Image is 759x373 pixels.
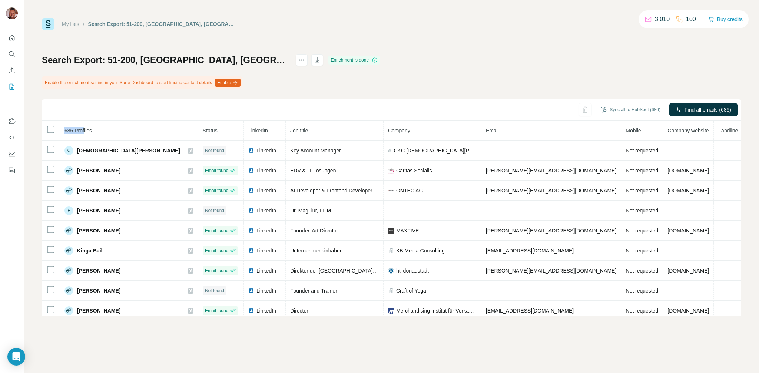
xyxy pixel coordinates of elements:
img: LinkedIn logo [248,168,254,174]
span: Direktor der [GEOGRAPHIC_DATA] / [GEOGRAPHIC_DATA] [290,268,431,274]
span: LinkedIn [256,187,276,194]
span: LinkedIn [256,287,276,294]
span: [PERSON_NAME][EMAIL_ADDRESS][DOMAIN_NAME] [486,188,616,194]
span: Founder, Art Director [290,228,338,234]
div: C [64,146,73,155]
span: [DOMAIN_NAME] [667,188,709,194]
button: Sync all to HubSpot (686) [596,104,666,115]
span: Mobile [626,128,641,133]
img: LinkedIn logo [248,288,254,294]
span: Craft of Yoga [396,287,426,294]
span: Not requested [626,168,658,174]
span: Company [388,128,410,133]
span: Not requested [626,188,658,194]
img: LinkedIn logo [248,228,254,234]
span: Kinga Bail [77,247,102,254]
button: Buy credits [708,14,743,24]
p: 3,010 [655,15,670,24]
span: [DOMAIN_NAME] [667,268,709,274]
span: [PERSON_NAME][EMAIL_ADDRESS][DOMAIN_NAME] [486,168,616,174]
span: [DEMOGRAPHIC_DATA][PERSON_NAME] [77,147,180,154]
button: Use Surfe on LinkedIn [6,115,18,128]
span: CKC [DEMOGRAPHIC_DATA][PERSON_NAME] Consulting [394,147,476,154]
img: company-logo [388,268,394,274]
span: Email found [205,167,228,174]
span: EDV & IT Lösungen [290,168,336,174]
span: Email [486,128,499,133]
img: LinkedIn logo [248,268,254,274]
img: LinkedIn logo [248,248,254,254]
img: Avatar [64,286,73,295]
span: LinkedIn [248,128,268,133]
span: Dr. Mag. iur, LL.M. [290,208,332,214]
span: Not requested [626,288,658,294]
span: Email found [205,247,228,254]
img: company-logo [388,188,394,194]
span: htl donaustadt [396,267,429,274]
span: Not found [205,147,224,154]
span: Not requested [626,148,658,154]
button: My lists [6,80,18,93]
button: actions [296,54,308,66]
span: Email found [205,227,228,234]
span: [PERSON_NAME] [77,227,120,234]
span: [PERSON_NAME] [77,307,120,314]
span: Email found [205,187,228,194]
span: Not requested [626,268,658,274]
span: [DOMAIN_NAME] [667,308,709,314]
span: Job title [290,128,308,133]
h1: Search Export: 51-200, [GEOGRAPHIC_DATA], [GEOGRAPHIC_DATA], Unternehmensinhaber, Geschäftsführen... [42,54,289,66]
img: Avatar [64,226,73,235]
span: [PERSON_NAME] [77,207,120,214]
img: Avatar [64,246,73,255]
img: company-logo [388,168,394,174]
span: LinkedIn [256,147,276,154]
span: [PERSON_NAME] [77,187,120,194]
span: LinkedIn [256,247,276,254]
span: Email found [205,307,228,314]
span: Not requested [626,228,658,234]
span: Find all emails (686) [685,106,731,113]
span: Merchandising Institut für Verkaufsförderung [396,307,477,314]
button: Find all emails (686) [669,103,738,116]
img: LinkedIn logo [248,308,254,314]
div: Search Export: 51-200, [GEOGRAPHIC_DATA], [GEOGRAPHIC_DATA], Unternehmensinhaber, Geschäftsführen... [88,20,235,28]
span: Not requested [626,248,658,254]
span: Not found [205,287,224,294]
span: Landline [718,128,738,133]
span: 686 Profiles [64,128,92,133]
button: Search [6,47,18,61]
img: company-logo [388,228,394,234]
span: [DOMAIN_NAME] [667,228,709,234]
p: 100 [686,15,696,24]
span: Not found [205,207,224,214]
span: [PERSON_NAME][EMAIL_ADDRESS][DOMAIN_NAME] [486,228,616,234]
img: Surfe Logo [42,18,54,30]
span: Not requested [626,208,658,214]
span: LinkedIn [256,227,276,234]
img: Avatar [64,266,73,275]
button: Dashboard [6,147,18,161]
div: Enrichment is done [328,56,380,65]
button: Use Surfe API [6,131,18,144]
span: Company website [667,128,709,133]
img: Avatar [64,306,73,315]
button: Enrich CSV [6,64,18,77]
li: / [83,20,84,28]
span: LinkedIn [256,207,276,214]
span: Key Account Manager [290,148,341,154]
span: AI Developer & Frontend Developer & UI/UX Designer [290,188,415,194]
img: LinkedIn logo [248,148,254,154]
img: LinkedIn logo [248,208,254,214]
span: Status [203,128,218,133]
span: [DOMAIN_NAME] [667,168,709,174]
button: Enable [215,79,241,87]
div: Open Intercom Messenger [7,348,25,366]
button: Feedback [6,164,18,177]
span: [PERSON_NAME] [77,167,120,174]
span: Director [290,308,308,314]
span: [EMAIL_ADDRESS][DOMAIN_NAME] [486,308,574,314]
span: [PERSON_NAME] [77,267,120,274]
span: KB Media Consulting [396,247,445,254]
span: Unternehmensinhaber [290,248,342,254]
